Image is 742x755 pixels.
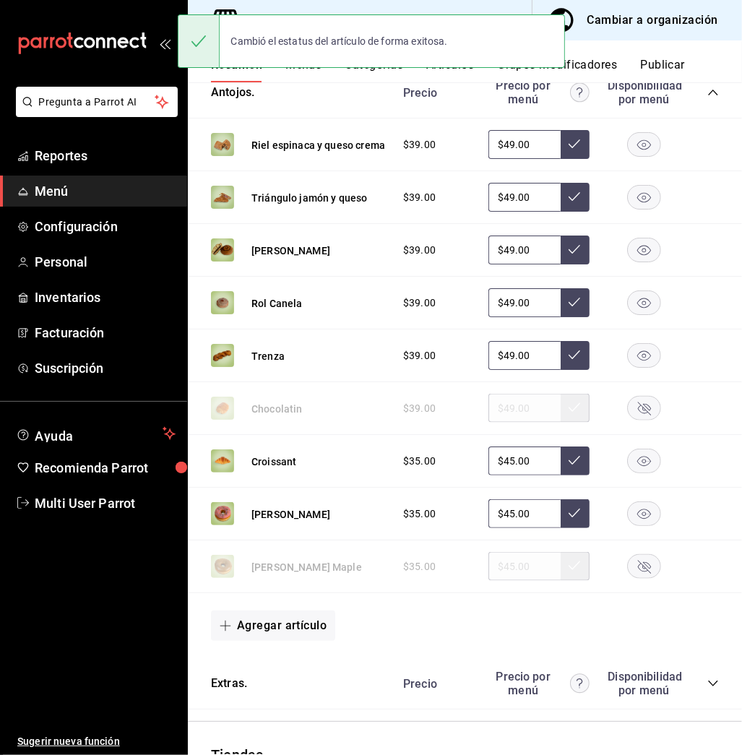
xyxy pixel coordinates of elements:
[35,358,176,378] span: Suscripción
[403,506,436,522] span: $35.00
[10,105,178,120] a: Pregunta a Parrot AI
[251,191,367,205] button: Triángulo jamón y queso
[211,238,234,262] img: Preview
[35,493,176,513] span: Multi User Parrot
[488,288,561,317] input: Sin ajuste
[220,25,460,57] div: Cambió el estatus del artículo de forma exitosa.
[211,449,234,473] img: Preview
[488,670,590,697] div: Precio por menú
[251,296,303,311] button: Rol Canela
[35,181,176,201] span: Menú
[608,79,680,106] div: Disponibilidad por menú
[39,95,155,110] span: Pregunta a Parrot AI
[403,137,436,152] span: $39.00
[35,288,176,307] span: Inventarios
[608,670,680,697] div: Disponibilidad por menú
[251,349,285,363] button: Trenza
[403,190,436,205] span: $39.00
[488,446,561,475] input: Sin ajuste
[35,425,157,442] span: Ayuda
[16,87,178,117] button: Pregunta a Parrot AI
[159,38,171,49] button: open_drawer_menu
[211,611,335,641] button: Agregar artículo
[403,348,436,363] span: $39.00
[707,678,719,689] button: collapse-category-row
[389,677,481,691] div: Precio
[35,146,176,165] span: Reportes
[403,454,436,469] span: $35.00
[251,243,330,258] button: [PERSON_NAME]
[35,323,176,342] span: Facturación
[640,58,685,82] button: Publicar
[707,87,719,98] button: collapse-category-row
[211,291,234,314] img: Preview
[488,236,561,264] input: Sin ajuste
[488,183,561,212] input: Sin ajuste
[403,243,436,258] span: $39.00
[587,10,718,30] div: Cambiar a organización
[488,130,561,159] input: Sin ajuste
[211,133,234,156] img: Preview
[211,344,234,367] img: Preview
[488,79,590,106] div: Precio por menú
[211,502,234,525] img: Preview
[35,217,176,236] span: Configuración
[211,85,254,101] button: Antojos.
[35,458,176,478] span: Recomienda Parrot
[488,499,561,528] input: Sin ajuste
[251,507,330,522] button: [PERSON_NAME]
[389,86,481,100] div: Precio
[17,734,176,749] span: Sugerir nueva función
[35,252,176,272] span: Personal
[211,676,247,692] button: Extras.
[251,454,296,469] button: Croissant
[251,138,385,152] button: Riel espinaca y queso crema
[488,341,561,370] input: Sin ajuste
[211,186,234,209] img: Preview
[403,295,436,311] span: $39.00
